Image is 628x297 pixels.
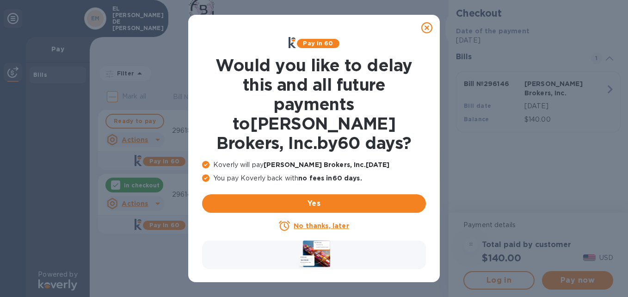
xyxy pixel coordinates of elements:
b: no fees in 60 days . [298,174,362,182]
h1: Would you like to delay this and all future payments to [PERSON_NAME] Brokers, Inc. by 60 days ? [202,56,426,153]
span: Yes [209,198,419,209]
p: Koverly will pay [202,160,426,170]
button: Yes [202,194,426,213]
p: You pay Koverly back with [202,173,426,183]
b: [PERSON_NAME] Brokers, Inc. [DATE] [264,161,389,168]
b: Pay in 60 [303,40,333,47]
u: No thanks, later [294,222,349,229]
